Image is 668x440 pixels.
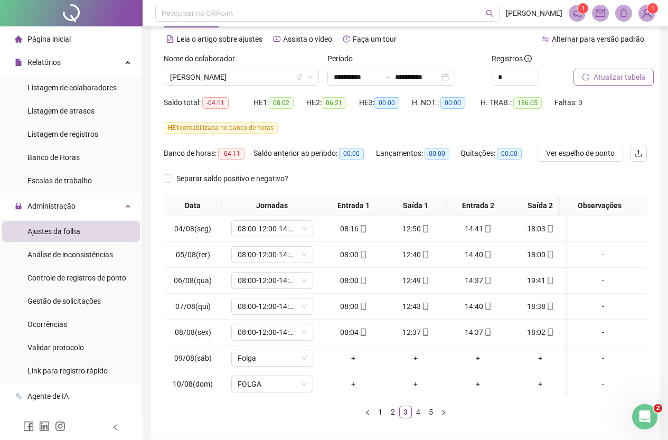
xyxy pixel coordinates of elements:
span: Listagem de colaboradores [27,83,117,92]
span: down [301,329,307,335]
span: Ocorrências [27,320,67,329]
span: 08:00-12:00-14:00-18:00 [238,273,307,288]
span: down [301,277,307,284]
div: Quitações: [460,147,534,160]
span: swap [542,35,549,43]
label: Nome do colaborador [164,53,242,64]
div: 18:03 [513,223,567,235]
span: linkedin [39,421,50,432]
span: mobile [421,225,429,232]
div: - [572,223,634,235]
span: Registros [492,53,532,64]
span: mobile [483,303,492,310]
span: mobile [421,277,429,284]
span: Listagem de atrasos [27,107,95,115]
span: search [486,10,494,17]
span: file [15,59,22,66]
span: -04:11 [218,148,244,160]
span: 05/08(ter) [176,250,210,259]
span: 1 [581,5,585,12]
div: Lançamentos: [376,147,460,160]
span: 04/08(seg) [174,224,211,233]
span: Administração [27,202,76,210]
div: 14:40 [451,301,505,312]
div: 08:00 [326,249,380,260]
span: mobile [483,251,492,258]
div: + [326,352,380,364]
span: down [301,355,307,361]
li: Próxima página [437,406,450,418]
a: 5 [425,406,437,418]
span: mobile [545,225,554,232]
span: down [301,303,307,310]
a: 2 [387,406,399,418]
div: H. NOT.: [412,97,481,109]
span: 00:00 [440,97,465,109]
span: Atualizar tabela [594,71,645,83]
div: + [389,352,443,364]
span: mobile [421,251,429,258]
span: filter [296,74,303,80]
div: + [513,378,567,390]
span: Listagem de registros [27,130,98,138]
div: 08:00 [326,301,380,312]
div: - [572,326,634,338]
span: lock [15,202,22,210]
th: Saída 2 [509,195,571,216]
button: Ver espelho de ponto [538,145,623,162]
div: 12:37 [389,326,443,338]
div: 18:38 [513,301,567,312]
span: to [382,73,391,81]
span: Escalas de trabalho [27,176,92,185]
span: [PERSON_NAME] [506,7,562,19]
span: right [440,409,447,416]
sup: Atualize o seu contato no menu Meus Dados [647,3,658,14]
span: youtube [273,35,280,43]
a: 3 [400,406,411,418]
span: home [15,35,22,43]
div: Saldo anterior ao período: [253,147,376,160]
span: HE 1 [168,124,180,132]
span: mobile [359,329,367,336]
th: Observações [560,195,639,216]
label: Período [327,53,360,64]
span: 10/08(dom) [173,380,213,388]
span: swap-right [382,73,391,81]
div: + [513,352,567,364]
span: 08:02 [269,97,294,109]
div: H. TRAB.: [481,97,554,109]
span: Ver espelho de ponto [546,147,615,159]
span: 08/08(sex) [175,328,211,336]
div: HE 2: [306,97,359,109]
a: 4 [412,406,424,418]
span: mobile [545,329,554,336]
th: Data [164,195,222,216]
span: Ajustes da folha [27,227,80,236]
span: 1 [651,5,655,12]
span: mobile [359,303,367,310]
span: mobile [421,329,429,336]
span: file-text [166,35,174,43]
div: + [389,378,443,390]
div: 18:02 [513,326,567,338]
div: + [451,352,505,364]
div: 08:16 [326,223,380,235]
span: left [364,409,371,416]
button: Atualizar tabela [573,69,654,86]
span: Agente de IA [27,392,69,400]
span: mobile [483,329,492,336]
div: - [572,275,634,286]
div: + [326,378,380,390]
span: Alternar para versão padrão [552,35,644,43]
span: info-circle [524,55,532,62]
span: down [301,226,307,232]
button: right [437,406,450,418]
div: 12:40 [389,249,443,260]
span: FOLGA [238,376,307,392]
div: 14:37 [451,326,505,338]
div: - [572,378,634,390]
span: 00:00 [425,148,449,160]
span: Assista o vídeo [283,35,332,43]
span: mobile [359,225,367,232]
div: 19:41 [513,275,567,286]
